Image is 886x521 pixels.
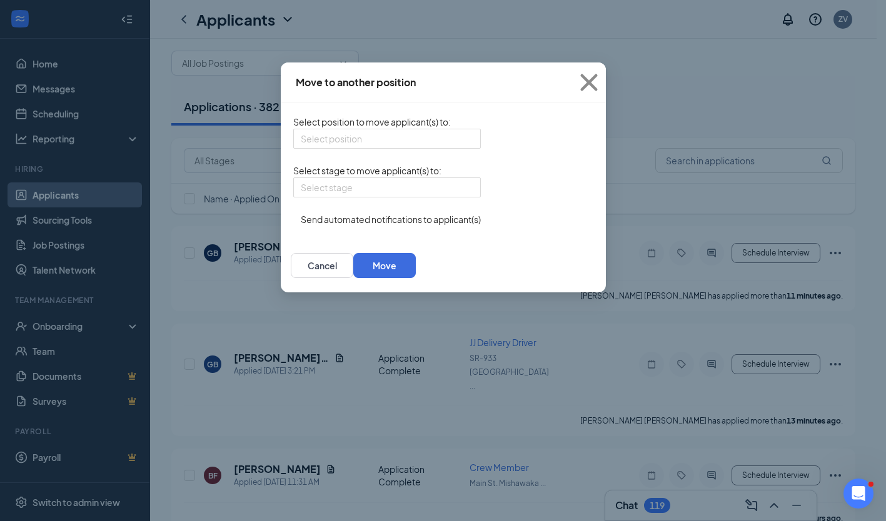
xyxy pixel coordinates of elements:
span: Select stage to move applicant(s) to : [293,165,441,176]
svg: Cross [572,66,606,99]
span: Send automated notifications to applicant(s) [301,214,481,225]
button: Cancel [291,253,353,278]
div: Move to another position [296,76,416,89]
button: Move [353,253,416,278]
button: Close [572,62,606,102]
span: Select position to move applicant(s) to : [293,116,451,127]
iframe: Intercom live chat [843,479,873,509]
